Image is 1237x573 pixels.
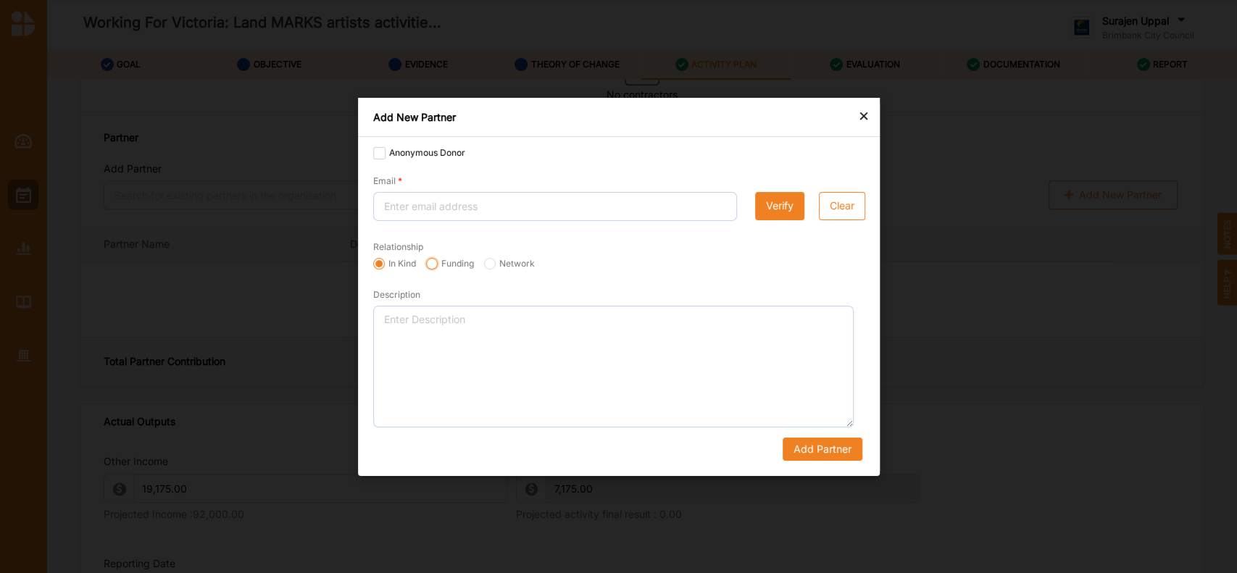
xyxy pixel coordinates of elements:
label: Description [373,288,420,300]
input: Enter email address [373,192,737,221]
label: Network [484,257,535,269]
label: Anonymous Donor [373,147,465,159]
label: Email [373,175,402,187]
input: In Kind [373,257,385,269]
label: In Kind [373,257,416,269]
button: Verify [755,191,804,220]
label: Funding [426,257,474,269]
label: Relationship [373,241,423,252]
div: × [858,106,870,124]
input: Network [484,257,496,269]
button: Clear [819,191,865,220]
button: Add Partner [782,437,862,460]
div: Add New Partner [358,98,880,137]
input: Funding [426,257,438,269]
